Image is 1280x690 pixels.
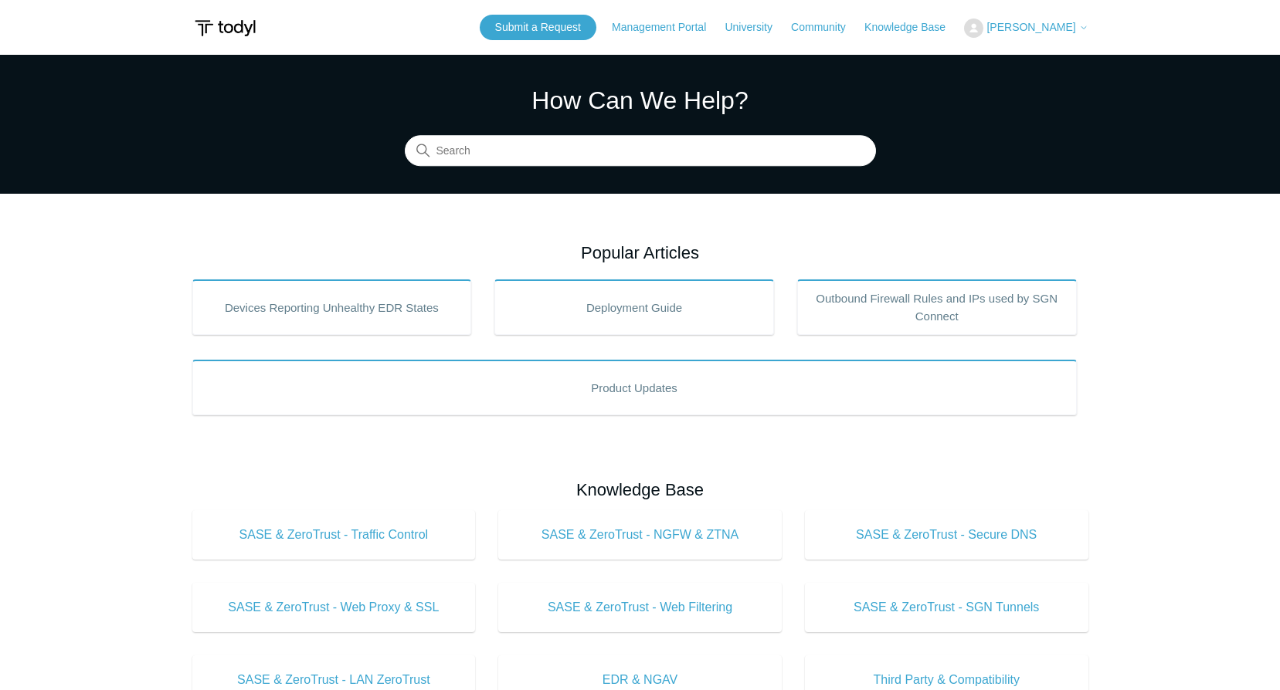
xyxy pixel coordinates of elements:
span: SASE & ZeroTrust - LAN ZeroTrust [216,671,453,689]
input: Search [405,136,876,167]
span: SASE & ZeroTrust - SGN Tunnels [828,598,1065,617]
h1: How Can We Help? [405,82,876,119]
h2: Popular Articles [192,240,1088,266]
a: Management Portal [612,19,721,36]
a: Submit a Request [480,15,596,40]
a: SASE & ZeroTrust - Web Filtering [498,583,782,632]
a: SASE & ZeroTrust - Web Proxy & SSL [192,583,476,632]
span: [PERSON_NAME] [986,21,1075,33]
span: SASE & ZeroTrust - Secure DNS [828,526,1065,544]
a: SASE & ZeroTrust - Secure DNS [805,510,1088,560]
span: EDR & NGAV [521,671,759,689]
a: University [725,19,787,36]
h2: Knowledge Base [192,477,1088,502]
a: Deployment Guide [494,279,774,335]
span: SASE & ZeroTrust - NGFW & ZTNA [521,526,759,544]
a: Devices Reporting Unhealthy EDR States [192,279,472,335]
a: Outbound Firewall Rules and IPs used by SGN Connect [797,279,1077,335]
a: Product Updates [192,360,1077,415]
a: SASE & ZeroTrust - Traffic Control [192,510,476,560]
span: SASE & ZeroTrust - Web Proxy & SSL [216,598,453,617]
a: Community [791,19,861,36]
span: SASE & ZeroTrust - Web Filtering [521,598,759,617]
a: SASE & ZeroTrust - NGFW & ZTNA [498,510,782,560]
span: SASE & ZeroTrust - Traffic Control [216,526,453,544]
span: Third Party & Compatibility [828,671,1065,689]
img: Todyl Support Center Help Center home page [192,14,258,42]
button: [PERSON_NAME] [964,19,1088,38]
a: SASE & ZeroTrust - SGN Tunnels [805,583,1088,632]
a: Knowledge Base [864,19,961,36]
